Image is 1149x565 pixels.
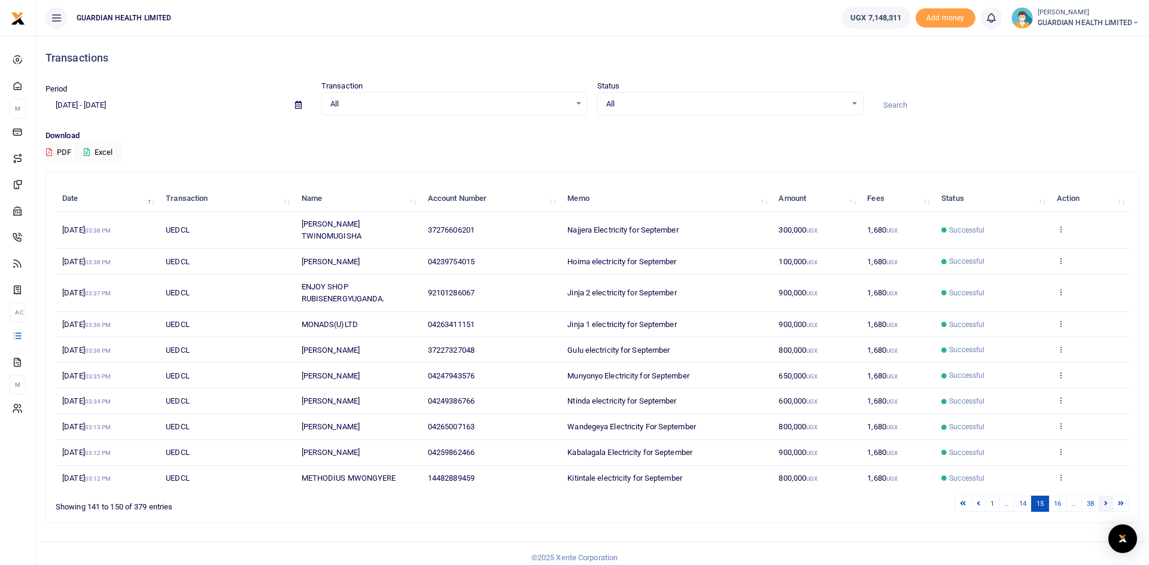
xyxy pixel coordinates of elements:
span: [DATE] [62,225,111,234]
span: Najjera Electricity for September [567,225,678,234]
div: Open Intercom Messenger [1108,524,1137,553]
span: 1,680 [867,396,898,405]
input: Search [873,95,1139,115]
a: 38 [1081,496,1099,512]
span: 37227327048 [428,346,475,355]
span: UEDCL [166,448,190,457]
span: UEDCL [166,225,190,234]
span: 1,680 [867,257,898,266]
span: 04263411151 [428,320,475,329]
a: 15 [1031,496,1049,512]
button: PDF [45,142,72,163]
small: UGX [886,475,898,482]
li: M [10,375,26,395]
span: 1,680 [867,422,898,431]
li: Wallet ballance [837,7,915,29]
small: 03:37 PM [85,290,111,297]
span: METHODIUS MWONGYERE [302,474,396,482]
a: profile-user [PERSON_NAME] GUARDIAN HEALTH LIMITED [1011,7,1139,29]
a: 1 [985,496,999,512]
th: Amount: activate to sort column ascending [772,186,861,212]
th: Transaction: activate to sort column ascending [159,186,294,212]
a: UGX 7,148,311 [841,7,910,29]
span: 04259862466 [428,448,475,457]
img: logo-small [11,11,25,26]
small: UGX [806,424,817,430]
span: 04265007163 [428,422,475,431]
th: Date: activate to sort column descending [56,186,159,212]
span: 04239754015 [428,257,475,266]
small: UGX [886,290,898,297]
span: 1,680 [867,288,898,297]
small: UGX [806,227,817,234]
span: 1,680 [867,346,898,355]
small: UGX [886,424,898,430]
small: 03:36 PM [85,347,111,354]
span: 14482889459 [428,474,475,482]
span: UEDCL [166,288,190,297]
span: Munyonyo Electricity for September [567,371,689,380]
span: [DATE] [62,320,111,329]
small: 03:35 PM [85,373,111,380]
small: 03:38 PM [85,259,111,265]
small: UGX [806,398,817,405]
small: 03:38 PM [85,227,111,234]
span: 900,000 [779,320,817,329]
span: UGX 7,148,311 [850,12,901,24]
li: Toup your wallet [916,8,975,28]
span: 800,000 [779,422,817,431]
a: logo-small logo-large logo-large [11,13,25,22]
th: Account Number: activate to sort column ascending [421,186,561,212]
label: Period [45,83,68,95]
span: 900,000 [779,288,817,297]
span: Successful [949,225,984,236]
span: [DATE] [62,288,111,297]
span: [PERSON_NAME] [302,346,360,355]
span: Hoima electricity for September [567,257,676,266]
span: Kitintale electricity for September [567,474,682,482]
small: UGX [806,347,817,354]
small: UGX [806,322,817,328]
th: Status: activate to sort column ascending [935,186,1050,212]
span: [DATE] [62,448,111,457]
small: UGX [806,373,817,380]
span: [DATE] [62,371,111,380]
span: UEDCL [166,371,190,380]
a: Add money [916,13,975,22]
span: Add money [916,8,975,28]
span: UEDCL [166,422,190,431]
span: MONADS(U)LTD [302,320,358,329]
span: [DATE] [62,396,111,405]
span: UEDCL [166,320,190,329]
small: [PERSON_NAME] [1038,8,1139,18]
small: UGX [806,259,817,265]
span: 37276606201 [428,225,475,234]
span: GUARDIAN HEALTH LIMITED [72,13,176,23]
small: UGX [886,259,898,265]
span: UEDCL [166,474,190,482]
small: 03:12 PM [85,450,111,456]
span: Successful [949,288,984,298]
span: 100,000 [779,257,817,266]
label: Transaction [321,80,363,92]
small: UGX [886,322,898,328]
span: [PERSON_NAME] [302,371,360,380]
span: Gulu electricity for September [567,346,670,355]
button: Excel [74,142,123,163]
span: 1,680 [867,474,898,482]
small: 03:13 PM [85,424,111,430]
span: Successful [949,256,984,267]
span: UEDCL [166,346,190,355]
small: 03:12 PM [85,475,111,482]
span: [DATE] [62,474,111,482]
span: [PERSON_NAME] [302,257,360,266]
span: GUARDIAN HEALTH LIMITED [1038,17,1139,28]
a: 14 [1014,496,1032,512]
small: UGX [886,347,898,354]
span: UEDCL [166,396,190,405]
small: UGX [806,475,817,482]
th: Name: activate to sort column ascending [294,186,421,212]
span: Jinja 1 electricity for September [567,320,676,329]
th: Action: activate to sort column ascending [1050,186,1129,212]
span: [DATE] [62,422,111,431]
